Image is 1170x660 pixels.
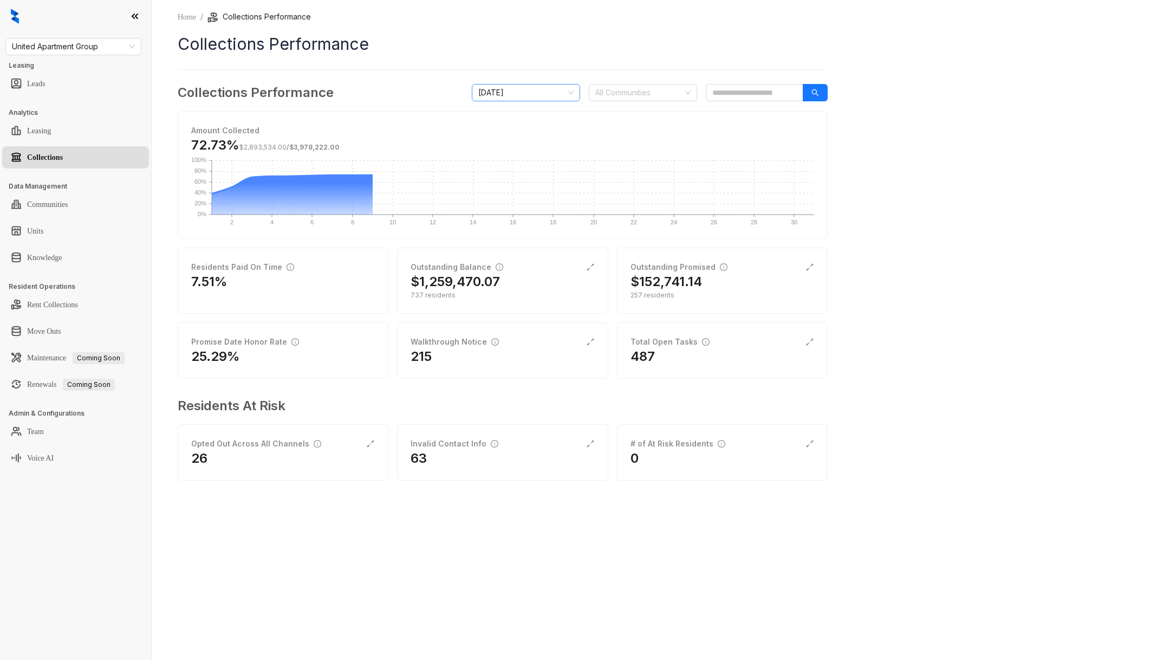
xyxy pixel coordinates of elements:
h3: 72.73% [191,137,340,154]
span: expand-alt [805,263,814,271]
a: Home [175,11,198,23]
a: Units [27,221,43,242]
text: 22 [630,219,637,225]
h3: Admin & Configurations [9,409,151,418]
text: 20% [194,200,206,206]
li: Maintenance [2,347,149,369]
span: info-circle [287,263,294,271]
text: 2 [230,219,233,225]
a: Move Outs [27,321,61,342]
h3: Data Management [9,182,151,191]
text: 14 [470,219,476,225]
span: info-circle [496,263,503,271]
li: Collections Performance [207,11,311,23]
span: info-circle [718,440,725,448]
text: 28 [751,219,757,225]
li: Renewals [2,373,149,396]
h2: $152,741.14 [630,273,702,290]
li: Communities [2,193,149,216]
li: Rent Collections [2,294,149,316]
text: 24 [671,219,677,225]
span: October 2025 [478,85,574,101]
text: 0% [198,211,206,217]
li: Leasing [2,120,149,142]
h1: Collections Performance [178,32,828,56]
span: United Apartment Group [12,38,135,55]
span: info-circle [314,440,321,448]
h2: $1,259,470.07 [411,273,500,290]
span: $2,893,534.00 [239,143,287,151]
div: Walkthrough Notice [411,336,499,348]
h2: 25.29% [191,348,240,365]
span: expand-alt [586,338,595,346]
span: Coming Soon [63,379,115,391]
span: info-circle [491,440,498,448]
text: 26 [711,219,717,225]
span: $3,978,222.00 [289,143,340,151]
text: 12 [430,219,436,225]
li: Collections [2,146,149,169]
div: # of At Risk Residents [630,438,725,450]
h3: Leasing [9,61,151,70]
li: / [200,11,203,23]
span: / [239,143,340,151]
h2: 63 [411,450,427,467]
div: Total Open Tasks [630,336,710,348]
a: Voice AI [27,448,54,469]
span: info-circle [702,338,710,346]
text: 40% [194,189,206,196]
text: 30 [791,219,797,225]
span: expand-alt [586,439,595,448]
span: search [811,89,819,96]
h2: 215 [411,348,432,365]
a: Rent Collections [27,294,78,316]
h3: Collections Performance [178,83,334,102]
text: 4 [270,219,274,225]
img: logo [11,9,19,24]
text: 16 [510,219,516,225]
a: Leasing [27,120,51,142]
a: Leads [27,73,45,95]
li: Units [2,220,149,242]
li: Move Outs [2,320,149,342]
text: 100% [191,157,206,163]
span: info-circle [291,338,299,346]
li: Leads [2,73,149,95]
div: Invalid Contact Info [411,438,498,450]
span: expand-alt [586,263,595,271]
div: Outstanding Promised [630,261,727,273]
a: Collections [27,147,63,169]
a: Team [27,421,44,443]
li: Team [2,420,149,443]
span: expand-alt [366,439,375,448]
a: RenewalsComing Soon [27,374,115,396]
li: Knowledge [2,247,149,269]
div: 257 residents [630,290,814,300]
text: 8 [351,219,354,225]
strong: Amount Collected [191,126,259,135]
h2: 0 [630,450,639,467]
h2: 26 [191,450,207,467]
span: expand-alt [805,439,814,448]
span: info-circle [491,338,499,346]
span: Coming Soon [73,352,125,364]
h3: Resident Operations [9,282,151,292]
span: info-circle [720,263,727,271]
h3: Residents At Risk [178,396,819,416]
h2: 487 [630,348,655,365]
h2: 7.51% [191,273,227,290]
text: 10 [389,219,396,225]
text: 6 [310,219,314,225]
li: Voice AI [2,447,149,469]
div: Residents Paid On Time [191,261,294,273]
a: Communities [27,194,68,216]
text: 20 [590,219,597,225]
span: expand-alt [805,338,814,346]
a: Knowledge [27,247,62,269]
div: Promise Date Honor Rate [191,336,299,348]
div: Opted Out Across All Channels [191,438,321,450]
div: 737 residents [411,290,594,300]
h3: Analytics [9,108,151,118]
text: 80% [194,167,206,174]
div: Outstanding Balance [411,261,503,273]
